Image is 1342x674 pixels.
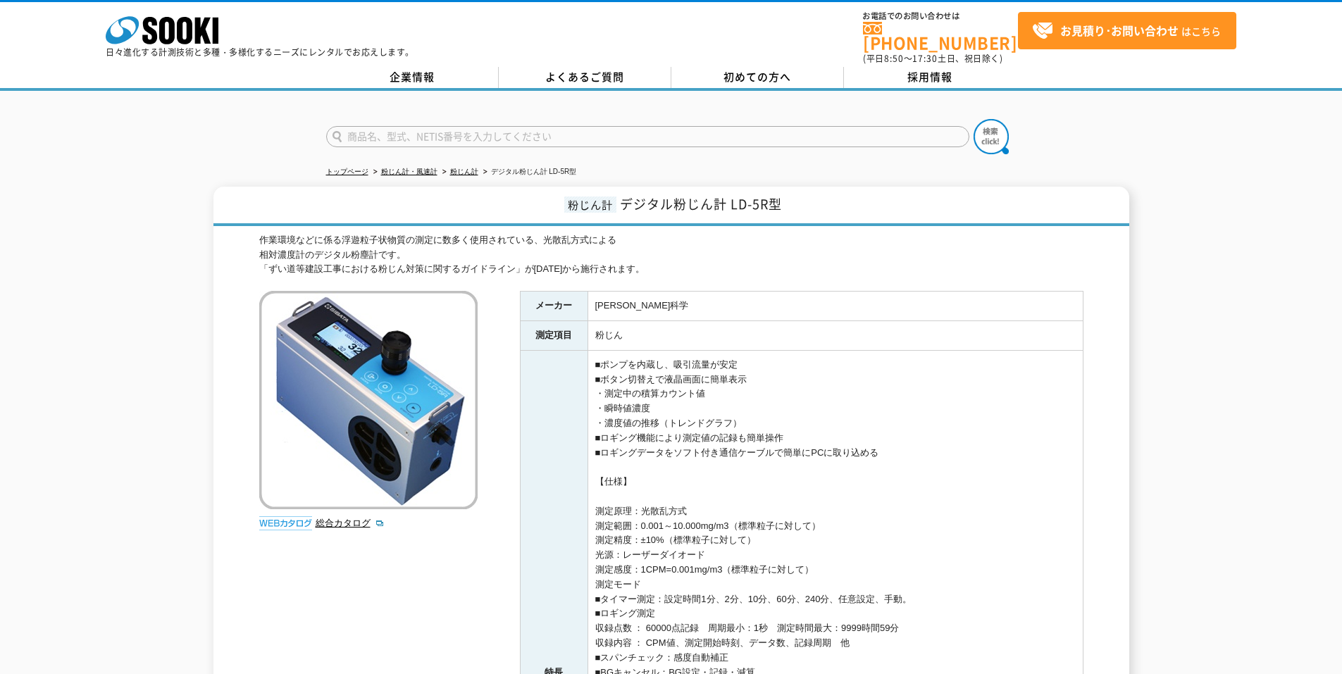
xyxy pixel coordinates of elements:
[564,196,616,213] span: 粉じん計
[520,292,588,321] th: メーカー
[912,52,938,65] span: 17:30
[106,48,414,56] p: 日々進化する計測技術と多種・多様化するニーズにレンタルでお応えします。
[1032,20,1221,42] span: はこちら
[620,194,782,213] span: デジタル粉じん計 LD-5R型
[316,518,385,528] a: 総合カタログ
[1018,12,1236,49] a: お見積り･お問い合わせはこちら
[588,321,1083,351] td: 粉じん
[499,67,671,88] a: よくあるご質問
[326,168,368,175] a: トップページ
[974,119,1009,154] img: btn_search.png
[450,168,478,175] a: 粉じん計
[863,22,1018,51] a: [PHONE_NUMBER]
[381,168,437,175] a: 粉じん計・風速計
[863,12,1018,20] span: お電話でのお問い合わせは
[588,292,1083,321] td: [PERSON_NAME]科学
[844,67,1017,88] a: 採用情報
[259,291,478,509] img: デジタル粉じん計 LD-5R型
[884,52,904,65] span: 8:50
[259,516,312,530] img: webカタログ
[671,67,844,88] a: 初めての方へ
[326,67,499,88] a: 企業情報
[480,165,577,180] li: デジタル粉じん計 LD-5R型
[520,321,588,351] th: 測定項目
[723,69,791,85] span: 初めての方へ
[259,233,1083,277] div: 作業環境などに係る浮遊粒子状物質の測定に数多く使用されている、光散乱方式による 相対濃度計のデジタル粉塵計です。 「ずい道等建設工事における粉じん対策に関するガイドライン」が[DATE]から施行...
[326,126,969,147] input: 商品名、型式、NETIS番号を入力してください
[863,52,1002,65] span: (平日 ～ 土日、祝日除く)
[1060,22,1179,39] strong: お見積り･お問い合わせ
